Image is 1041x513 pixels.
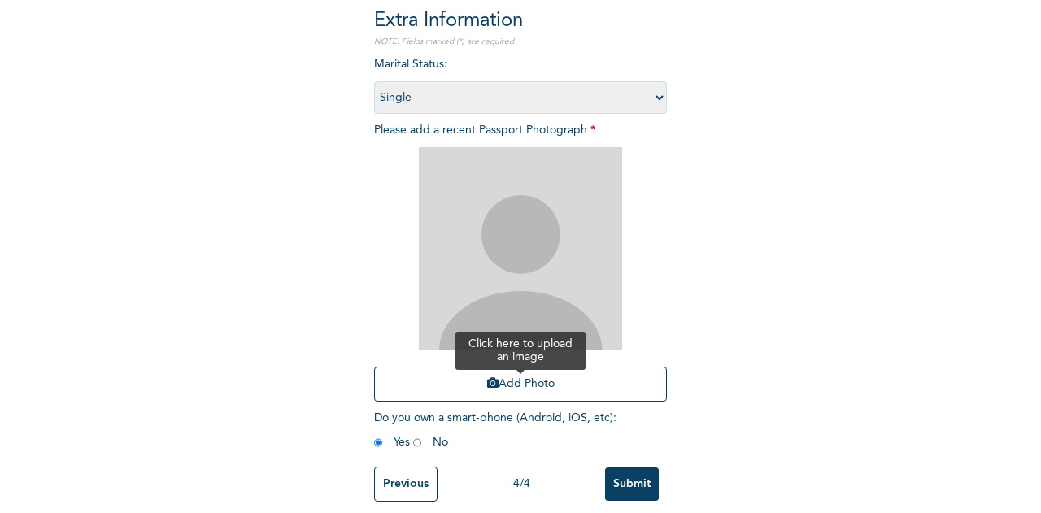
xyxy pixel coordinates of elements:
button: Add Photo [374,367,667,402]
input: Previous [374,467,438,502]
h2: Extra Information [374,7,667,36]
span: Please add a recent Passport Photograph [374,124,667,410]
input: Submit [605,467,659,501]
p: NOTE: Fields marked (*) are required [374,36,667,48]
img: Crop [419,147,622,350]
span: Marital Status : [374,59,667,103]
span: Do you own a smart-phone (Android, iOS, etc) : Yes No [374,412,616,448]
div: 4 / 4 [438,476,605,493]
